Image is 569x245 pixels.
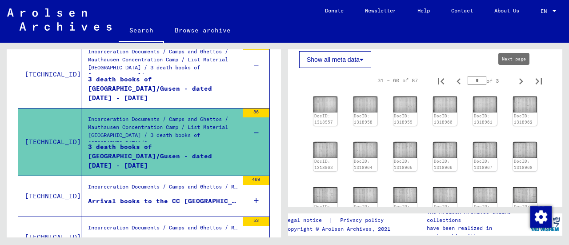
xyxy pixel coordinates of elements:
[473,96,497,112] img: 001.jpg
[284,216,394,225] div: |
[432,72,450,89] button: First page
[354,159,373,170] a: DocID: 1318964
[394,204,413,215] a: DocID: 1318971
[353,96,377,112] img: 001.jpg
[474,159,493,170] a: DocID: 1318967
[18,108,81,176] td: [TECHNICAL_ID]
[88,75,238,101] div: 3 death books of [GEOGRAPHIC_DATA]/Gusen - dated [DATE] - [DATE]
[88,115,238,146] div: Incarceration Documents / Camps and Ghettos / Mauthausen Concentration Camp / List Material [GEOG...
[529,213,562,235] img: yv_logo.png
[433,96,457,112] img: 001.jpg
[333,216,394,225] a: Privacy policy
[427,224,528,240] p: have been realized in partnership with
[514,113,533,125] a: DocID: 1318962
[513,96,537,112] img: 001.jpg
[314,159,333,170] a: DocID: 1318963
[473,187,497,203] img: 001.jpg
[354,204,373,215] a: DocID: 1318970
[313,142,337,158] img: 001.jpg
[514,159,533,170] a: DocID: 1318968
[433,142,457,158] img: 001.jpg
[393,96,417,112] img: 001.jpg
[88,48,238,79] div: Incarceration Documents / Camps and Ghettos / Mauthausen Concentration Camp / List Material [GEOG...
[394,113,413,125] a: DocID: 1318959
[530,206,551,227] div: Zustimmung ändern
[427,208,528,224] p: The Arolsen Archives online collections
[433,187,457,203] img: 001.jpg
[450,72,468,89] button: Previous page
[164,20,241,41] a: Browse archive
[393,187,417,203] img: 001.jpg
[353,142,377,158] img: 001.jpg
[313,96,337,112] img: 001.jpg
[434,204,453,215] a: DocID: 1318972
[541,8,547,14] mat-select-trigger: EN
[243,108,269,117] div: 86
[299,51,371,68] button: Show all meta data
[18,176,81,217] td: [TECHNICAL_ID]
[434,113,453,125] a: DocID: 1318960
[514,204,533,215] a: DocID: 1318974
[434,159,453,170] a: DocID: 1318966
[353,187,377,203] img: 001.jpg
[7,8,112,31] img: Arolsen_neg.svg
[88,142,238,169] div: 3 death books of [GEOGRAPHIC_DATA]/Gusen - dated [DATE] - [DATE]
[473,142,497,158] img: 001.jpg
[314,113,333,125] a: DocID: 1318957
[513,142,537,158] img: 001.jpg
[313,187,337,203] img: 001.jpg
[512,72,530,89] button: Next page
[354,113,373,125] a: DocID: 1318958
[530,72,548,89] button: Last page
[284,225,394,233] p: Copyright © Arolsen Archives, 2021
[88,183,238,195] div: Incarceration Documents / Camps and Ghettos / Mauthausen Concentration Camp / List Material [GEOG...
[393,142,417,158] img: 001.jpg
[284,216,329,225] a: Legal notice
[18,40,81,108] td: [TECHNICAL_ID]
[474,204,493,215] a: DocID: 1318973
[243,217,269,226] div: 53
[530,206,552,228] img: Zustimmung ändern
[243,176,269,185] div: 469
[88,197,238,206] div: Arrival books to the CC [GEOGRAPHIC_DATA], Block 6, [DATE]-[DATE]
[119,20,164,43] a: Search
[468,76,512,85] div: of 3
[474,113,493,125] a: DocID: 1318961
[513,187,537,203] img: 001.jpg
[377,76,418,84] div: 31 – 60 of 87
[88,224,238,236] div: Incarceration Documents / Camps and Ghettos / Mauthausen Concentration Camp / List Material [GEOG...
[314,204,333,215] a: DocID: 1318969
[394,159,413,170] a: DocID: 1318965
